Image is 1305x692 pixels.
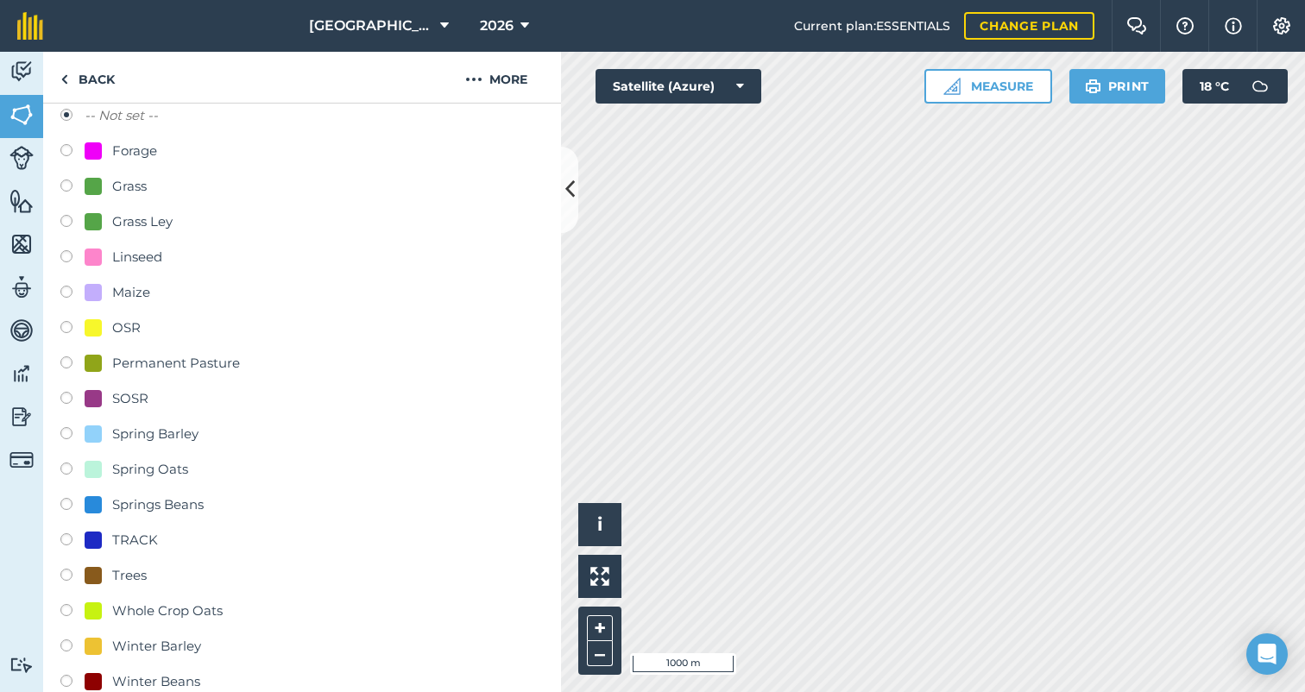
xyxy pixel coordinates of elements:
[112,211,173,232] div: Grass Ley
[1243,69,1277,104] img: svg+xml;base64,PD94bWwgdmVyc2lvbj0iMS4wIiBlbmNvZGluZz0idXRmLTgiPz4KPCEtLSBHZW5lcmF0b3I6IEFkb2JlIE...
[112,388,148,409] div: SOSR
[1271,17,1292,35] img: A cog icon
[112,494,204,515] div: Springs Beans
[112,176,147,197] div: Grass
[590,567,609,586] img: Four arrows, one pointing top left, one top right, one bottom right and the last bottom left
[112,565,147,586] div: Trees
[9,59,34,85] img: svg+xml;base64,PD94bWwgdmVyc2lvbj0iMS4wIiBlbmNvZGluZz0idXRmLTgiPz4KPCEtLSBHZW5lcmF0b3I6IEFkb2JlIE...
[587,641,613,666] button: –
[9,318,34,343] img: svg+xml;base64,PD94bWwgdmVyc2lvbj0iMS4wIiBlbmNvZGluZz0idXRmLTgiPz4KPCEtLSBHZW5lcmF0b3I6IEFkb2JlIE...
[1182,69,1288,104] button: 18 °C
[794,16,950,35] span: Current plan : ESSENTIALS
[9,146,34,170] img: svg+xml;base64,PD94bWwgdmVyc2lvbj0iMS4wIiBlbmNvZGluZz0idXRmLTgiPz4KPCEtLSBHZW5lcmF0b3I6IEFkb2JlIE...
[1246,633,1288,675] div: Open Intercom Messenger
[9,404,34,430] img: svg+xml;base64,PD94bWwgdmVyc2lvbj0iMS4wIiBlbmNvZGluZz0idXRmLTgiPz4KPCEtLSBHZW5lcmF0b3I6IEFkb2JlIE...
[964,12,1094,40] a: Change plan
[432,52,561,103] button: More
[112,636,201,657] div: Winter Barley
[9,274,34,300] img: svg+xml;base64,PD94bWwgdmVyc2lvbj0iMS4wIiBlbmNvZGluZz0idXRmLTgiPz4KPCEtLSBHZW5lcmF0b3I6IEFkb2JlIE...
[1069,69,1166,104] button: Print
[1126,17,1147,35] img: Two speech bubbles overlapping with the left bubble in the forefront
[9,657,34,673] img: svg+xml;base64,PD94bWwgdmVyc2lvbj0iMS4wIiBlbmNvZGluZz0idXRmLTgiPz4KPCEtLSBHZW5lcmF0b3I6IEFkb2JlIE...
[112,247,162,267] div: Linseed
[480,16,514,36] span: 2026
[1200,69,1229,104] span: 18 ° C
[112,671,200,692] div: Winter Beans
[112,141,157,161] div: Forage
[578,503,621,546] button: i
[85,105,158,126] label: -- Not set --
[1225,16,1242,36] img: svg+xml;base64,PHN2ZyB4bWxucz0iaHR0cDovL3d3dy53My5vcmcvMjAwMC9zdmciIHdpZHRoPSIxNyIgaGVpZ2h0PSIxNy...
[9,231,34,257] img: svg+xml;base64,PHN2ZyB4bWxucz0iaHR0cDovL3d3dy53My5vcmcvMjAwMC9zdmciIHdpZHRoPSI1NiIgaGVpZ2h0PSI2MC...
[112,424,199,444] div: Spring Barley
[9,448,34,472] img: svg+xml;base64,PD94bWwgdmVyc2lvbj0iMS4wIiBlbmNvZGluZz0idXRmLTgiPz4KPCEtLSBHZW5lcmF0b3I6IEFkb2JlIE...
[587,615,613,641] button: +
[112,282,150,303] div: Maize
[9,361,34,387] img: svg+xml;base64,PD94bWwgdmVyc2lvbj0iMS4wIiBlbmNvZGluZz0idXRmLTgiPz4KPCEtLSBHZW5lcmF0b3I6IEFkb2JlIE...
[9,188,34,214] img: svg+xml;base64,PHN2ZyB4bWxucz0iaHR0cDovL3d3dy53My5vcmcvMjAwMC9zdmciIHdpZHRoPSI1NiIgaGVpZ2h0PSI2MC...
[597,513,602,535] span: i
[309,16,433,36] span: [GEOGRAPHIC_DATA]
[924,69,1052,104] button: Measure
[112,318,141,338] div: OSR
[465,69,482,90] img: svg+xml;base64,PHN2ZyB4bWxucz0iaHR0cDovL3d3dy53My5vcmcvMjAwMC9zdmciIHdpZHRoPSIyMCIgaGVpZ2h0PSIyNC...
[596,69,761,104] button: Satellite (Azure)
[9,102,34,128] img: svg+xml;base64,PHN2ZyB4bWxucz0iaHR0cDovL3d3dy53My5vcmcvMjAwMC9zdmciIHdpZHRoPSI1NiIgaGVpZ2h0PSI2MC...
[1175,17,1195,35] img: A question mark icon
[943,78,961,95] img: Ruler icon
[43,52,132,103] a: Back
[112,530,158,550] div: TRACK
[17,12,43,40] img: fieldmargin Logo
[112,353,240,374] div: Permanent Pasture
[1085,76,1101,97] img: svg+xml;base64,PHN2ZyB4bWxucz0iaHR0cDovL3d3dy53My5vcmcvMjAwMC9zdmciIHdpZHRoPSIxOSIgaGVpZ2h0PSIyNC...
[60,69,68,90] img: svg+xml;base64,PHN2ZyB4bWxucz0iaHR0cDovL3d3dy53My5vcmcvMjAwMC9zdmciIHdpZHRoPSI5IiBoZWlnaHQ9IjI0Ii...
[112,601,223,621] div: Whole Crop Oats
[112,459,188,480] div: Spring Oats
